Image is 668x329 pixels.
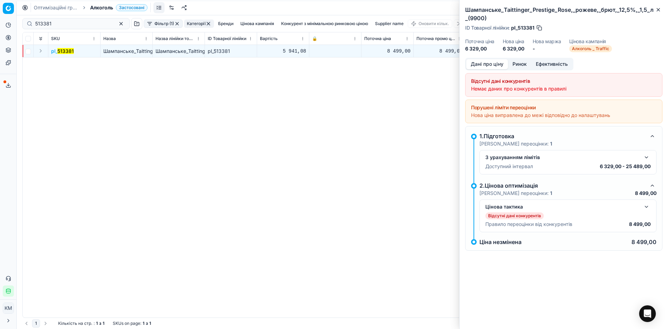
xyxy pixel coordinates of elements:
[34,4,78,11] a: Оптимізаційні групи
[408,19,452,28] button: Оновити кільк.
[466,59,508,69] button: Дані про ціну
[569,39,612,44] dt: Цінова кампанія
[454,19,492,28] button: Призначити
[3,303,14,313] span: КM
[149,321,151,326] strong: 1
[531,59,572,69] button: Ефективність
[103,36,116,41] span: Назва
[416,36,456,41] span: Поточна промо ціна
[511,24,534,31] span: pl_513381
[639,305,656,322] div: Open Intercom Messenger
[488,213,541,219] p: Відсутні дані конкурентів
[156,36,195,41] span: Назва лінійки товарів
[503,39,524,44] dt: Нова ціна
[58,321,92,326] span: Кількість на стр.
[278,19,371,28] button: Конкурент з мінімальною ринковою ціною
[156,48,202,55] div: Шампанське_Taittinger_Prestige_Rose,_рожеве,_брют,_12,5%,_1,5_л_(9900)
[465,25,510,30] span: ID Товарної лінійки :
[184,19,214,28] button: Категорії
[90,4,148,11] span: АлкогольЗастосовані
[465,39,494,44] dt: Поточна ціна
[312,36,317,41] span: 🔒
[22,319,31,328] button: Go to previous page
[57,48,74,54] mark: 513381
[3,303,14,314] button: КM
[471,112,657,119] div: Нова ціна виправлена до межі відповідно до налаштувань
[485,221,572,228] p: Правило переоцінки від конкурентів
[479,190,552,197] p: [PERSON_NAME] переоцінки:
[479,181,645,190] div: 2.Цінова оптимізація
[364,36,391,41] span: Поточна ціна
[208,48,254,55] div: pl_513381
[32,319,40,328] button: 1
[631,239,657,245] p: 8 499,00
[260,48,306,55] div: 5 941,08
[485,154,639,161] div: З урахуванням лімітів
[550,141,552,147] strong: 1
[143,321,144,326] strong: 1
[96,321,98,326] strong: 1
[508,59,531,69] button: Ринок
[533,39,561,44] dt: Нова маржа
[465,45,494,52] dd: 6 329,00
[103,321,104,326] strong: 1
[37,34,45,43] button: Expand all
[485,163,533,170] p: Доступний інтервал
[51,48,74,55] button: pl_513381
[51,36,60,41] span: SKU
[260,36,278,41] span: Вартість
[113,321,141,326] span: SKUs on page :
[479,239,522,245] p: Ціна незмінена
[533,45,561,52] dd: -
[479,132,645,140] div: 1.Підготовка
[569,45,612,52] span: Алкоголь _ Traffic
[629,221,651,228] p: 8 499,00
[471,104,657,111] div: Порушені ліміти переоцінки
[471,85,657,92] div: Немає даних про конкурентів в правилі
[485,203,639,210] div: Цінова тактика
[238,19,277,28] button: Цінова кампанія
[103,48,278,54] span: Шампанське_Taittinger_Prestige_Rose,_рожеве,_брют,_12,5%,_1,5_л_(9900)
[37,47,45,55] button: Expand
[90,4,113,11] span: Алкоголь
[479,140,552,147] p: [PERSON_NAME] переоцінки:
[372,19,406,28] button: Supplier name
[635,190,657,197] p: 8 499,00
[503,45,524,52] dd: 6 329,00
[35,20,111,27] input: Пошук по SKU або назві
[465,6,662,22] h2: Шампанське_Taittinger_Prestige_Rose,_рожеве,_брют,_12,5%,_1,5_л_(9900)
[471,78,657,85] div: Відсутні дані конкурентів
[146,321,148,326] strong: з
[99,321,101,326] strong: з
[364,48,411,55] div: 8 499,00
[550,190,552,196] strong: 1
[600,163,651,170] p: 6 329,00 - 25 489,00
[58,321,104,326] div: :
[34,4,148,11] nav: breadcrumb
[51,48,74,55] span: pl_
[215,19,236,28] button: Бренди
[208,36,246,41] span: ID Товарної лінійки
[22,319,50,328] nav: pagination
[144,19,183,28] button: Фільтр (1)
[41,319,50,328] button: Go to next page
[116,4,148,11] span: Застосовані
[416,48,463,55] div: 8 499,00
